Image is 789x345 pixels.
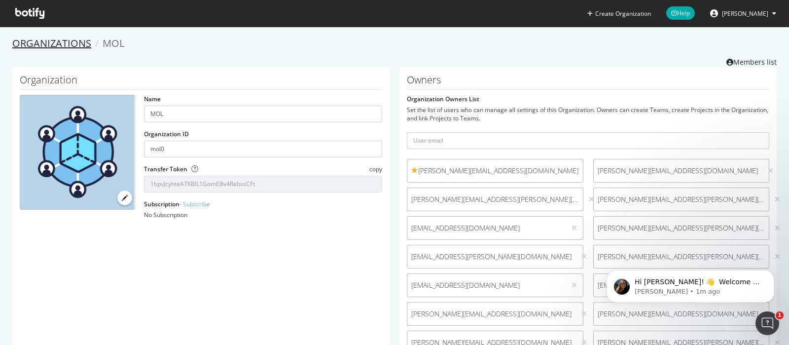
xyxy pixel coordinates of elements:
div: No Subscription [144,211,382,219]
span: 1 [776,311,784,319]
label: Organization Owners List [407,95,479,103]
span: [EMAIL_ADDRESS][DOMAIN_NAME] [411,280,562,290]
a: Members list [726,55,777,67]
span: [PERSON_NAME][EMAIL_ADDRESS][PERSON_NAME][DOMAIN_NAME] [598,223,765,233]
button: Create Organization [587,9,651,18]
span: [PERSON_NAME][EMAIL_ADDRESS][PERSON_NAME][DOMAIN_NAME] [598,194,765,204]
span: [PERSON_NAME][EMAIL_ADDRESS][DOMAIN_NAME] [411,309,572,319]
span: [EMAIL_ADDRESS][PERSON_NAME][DOMAIN_NAME] [411,252,572,262]
span: copy [369,165,382,173]
label: Organization ID [144,130,189,138]
label: Subscription [144,200,210,208]
div: Set the list of users who can manage all settings of this Organization. Owners can create Teams, ... [407,106,769,122]
span: Matteo Dell'Erba [722,9,768,18]
ol: breadcrumbs [12,37,777,51]
iframe: Intercom live chat [755,311,779,335]
input: name [144,106,382,122]
a: - Subscribe [179,200,210,208]
label: Name [144,95,161,103]
label: Transfer Token [144,165,187,173]
input: Organization ID [144,141,382,157]
span: [EMAIL_ADDRESS][DOMAIN_NAME] [411,223,562,233]
span: [PERSON_NAME][EMAIL_ADDRESS][PERSON_NAME][DOMAIN_NAME] [411,194,579,204]
h1: Owners [407,75,769,90]
a: Organizations [12,37,91,50]
span: MOL [103,37,124,50]
button: [PERSON_NAME] [702,5,784,21]
span: Help [666,6,695,20]
h1: Organization [20,75,382,90]
span: [PERSON_NAME][EMAIL_ADDRESS][DOMAIN_NAME] [598,166,758,176]
span: [PERSON_NAME][EMAIL_ADDRESS][DOMAIN_NAME] [411,166,579,176]
input: User email [407,132,769,149]
iframe: Intercom notifications message [592,249,789,318]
